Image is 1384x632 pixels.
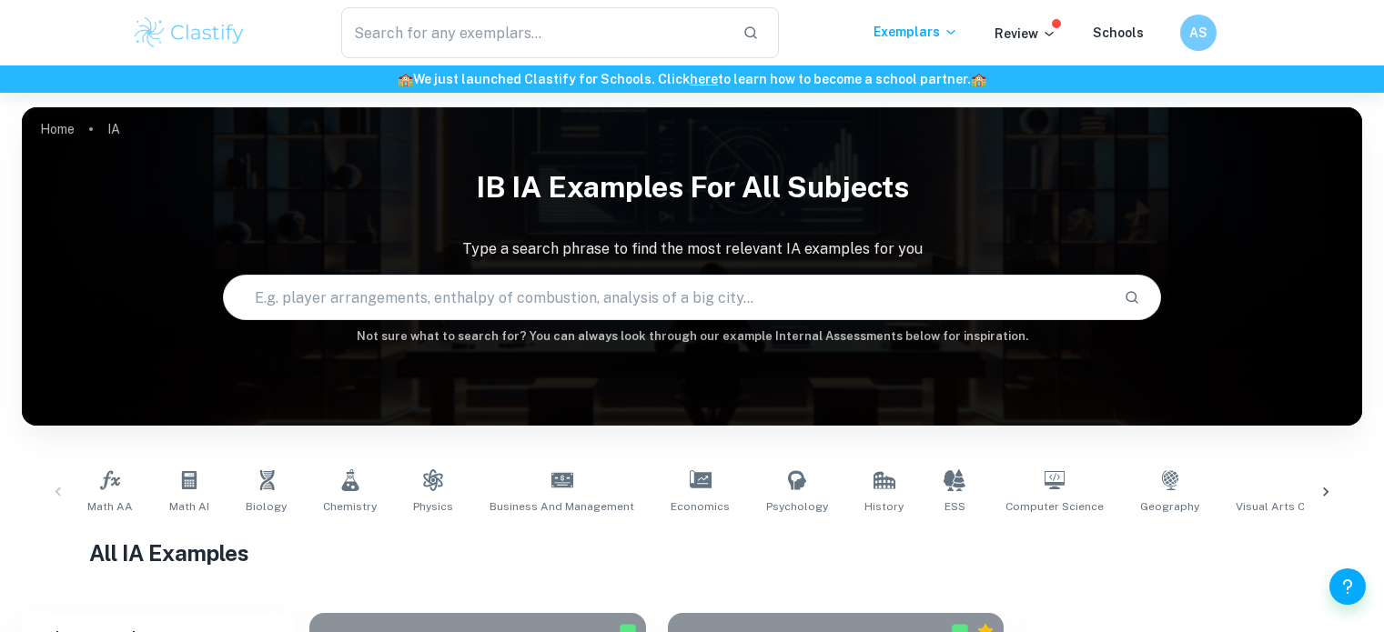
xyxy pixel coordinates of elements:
[22,238,1362,260] p: Type a search phrase to find the most relevant IA examples for you
[766,498,828,515] span: Psychology
[4,69,1380,89] h6: We just launched Clastify for Schools. Click to learn how to become a school partner.
[864,498,904,515] span: History
[1116,282,1147,313] button: Search
[1329,568,1366,605] button: Help and Feedback
[22,158,1362,216] h1: IB IA examples for all subjects
[246,498,287,515] span: Biology
[490,498,634,515] span: Business and Management
[22,327,1362,346] h6: Not sure what to search for? You can always look through our example Internal Assessments below f...
[224,272,1109,323] input: E.g. player arrangements, enthalpy of combustion, analysis of a big city...
[89,537,1296,569] h1: All IA Examples
[995,24,1056,44] p: Review
[1187,23,1208,43] h6: AS
[1140,498,1199,515] span: Geography
[671,498,730,515] span: Economics
[132,15,248,51] img: Clastify logo
[398,72,413,86] span: 🏫
[1005,498,1104,515] span: Computer Science
[971,72,986,86] span: 🏫
[323,498,377,515] span: Chemistry
[690,72,718,86] a: here
[341,7,729,58] input: Search for any exemplars...
[169,498,209,515] span: Math AI
[40,116,75,142] a: Home
[87,498,133,515] span: Math AA
[945,498,965,515] span: ESS
[1093,25,1144,40] a: Schools
[413,498,453,515] span: Physics
[1180,15,1217,51] button: AS
[874,22,958,42] p: Exemplars
[107,119,120,139] p: IA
